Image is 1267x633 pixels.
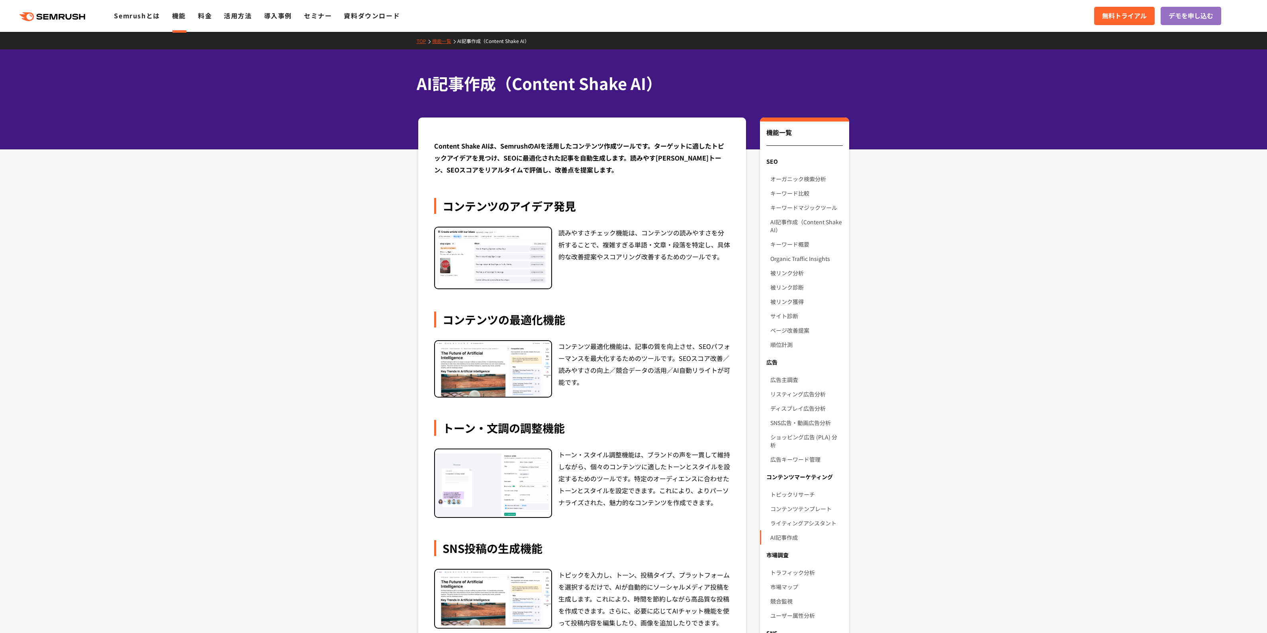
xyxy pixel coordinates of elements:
[760,548,849,562] div: 市場調査
[457,37,535,44] a: AI記事作成（Content Shake AI）
[770,387,842,401] a: リスティング広告分析
[770,215,842,237] a: AI記事作成（Content Shake AI）
[770,200,842,215] a: キーワードマジックツール
[770,608,842,623] a: ユーザー属性分析
[770,502,842,516] a: コンテンツテンプレート
[435,570,551,625] img: NS投稿の生成機能
[417,72,843,95] h1: AI記事作成（Content Shake AI）
[770,266,842,280] a: 被リンク分析
[770,280,842,294] a: 被リンク診断
[434,198,730,214] div: コンテンツのアイデア発見
[770,415,842,430] a: SNS広告・動画広告分析
[435,227,551,288] img: コンテンツのアイデア発見
[558,227,730,289] div: 読みやすさチェック機能は、コンテンツの読みやすさを分析することで、複雑すぎる単語・文章・段落を特定し、具体的な改善提案やスコアリング改善するためのツールです。
[770,565,842,580] a: トラフィック分析
[770,401,842,415] a: ディスプレイ広告分析
[770,172,842,186] a: オーガニック検索分析
[770,372,842,387] a: 広告主調査
[304,11,332,20] a: セミナー
[760,355,849,369] div: 広告
[770,294,842,309] a: 被リンク獲得
[770,323,842,337] a: ページ改善提案
[417,37,432,44] a: TOP
[770,337,842,352] a: 順位計測
[770,487,842,502] a: トピックリサーチ
[435,449,551,517] img: トーン・文調の調整機能
[1169,11,1213,21] span: デモを申し込む
[344,11,400,20] a: 資料ダウンロード
[434,140,730,176] div: Content Shake AIは、SemrushのAIを活用したコンテンツ作成ツールです。ターゲットに適したトピックアイデアを見つけ、SEOに最適化された記事を自動生成します。読みやす[PER...
[770,452,842,466] a: 広告キーワード管理
[770,251,842,266] a: Organic Traffic Insights
[770,430,842,452] a: ショッピング広告 (PLA) 分析
[224,11,252,20] a: 活用方法
[432,37,457,44] a: 機能一覧
[770,237,842,251] a: キーワード概要
[558,449,730,518] div: トーン・スタイル調整機能は、ブランドの声を一貫して維持しながら、個々のコンテンツに適したトーンとスタイルを設定するためのツールです。特定のオーディエンスに合わせたトーンとスタイルを設定できます。...
[435,341,551,397] img: コンテンツの最適化機能
[770,186,842,200] a: キーワード比較
[1161,7,1221,25] a: デモを申し込む
[264,11,292,20] a: 導入事例
[770,530,842,545] a: AI記事作成
[434,312,730,327] div: コンテンツの最適化機能
[434,540,730,556] div: SNS投稿の生成機能
[770,309,842,323] a: サイト診断
[770,594,842,608] a: 競合監視
[434,420,730,436] div: トーン・文調の調整機能
[760,154,849,169] div: SEO
[172,11,186,20] a: 機能
[114,11,160,20] a: Semrushとは
[198,11,212,20] a: 料金
[558,340,730,398] div: コンテンツ最適化機能は、記事の質を向上させ、SEOパフォーマンスを最大化するためのツールです。SEOスコア改善／読みやすさの向上／競合データの活用／AI自動リライトが可能です。
[770,580,842,594] a: 市場マップ
[760,470,849,484] div: コンテンツマーケティング
[766,127,842,146] div: 機能一覧
[770,516,842,530] a: ライティングアシスタント
[1102,11,1147,21] span: 無料トライアル
[1094,7,1155,25] a: 無料トライアル
[558,569,730,629] div: トピックを入力し、トーン、投稿タイプ、プラットフォームを選択するだけで、AIが自動的にソーシャルメディア投稿を生成します。これにより、時間を節約しながら高品質な投稿を作成できます。さらに、必要に...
